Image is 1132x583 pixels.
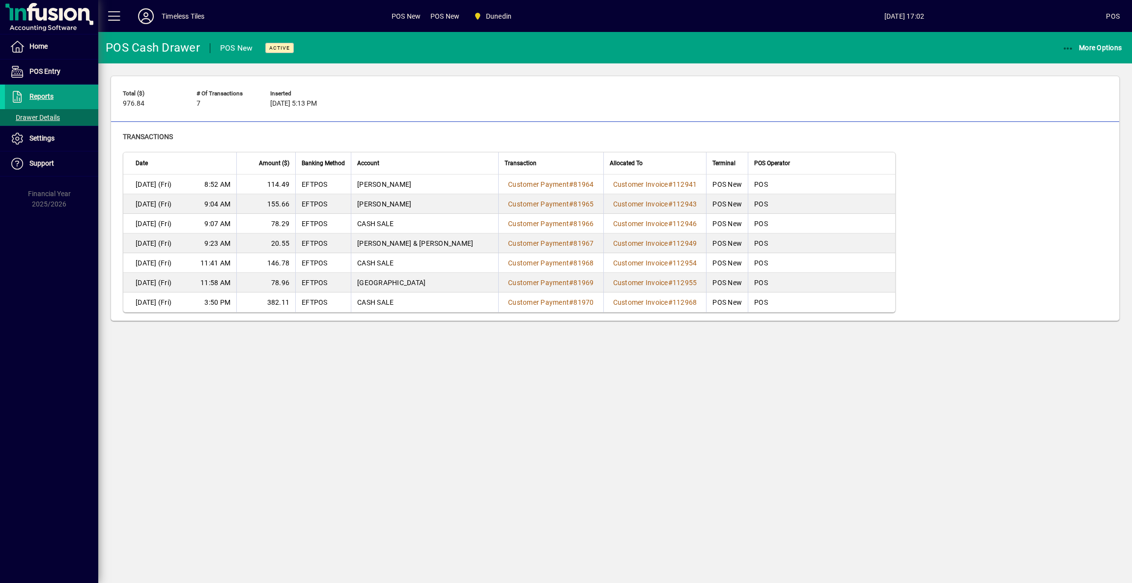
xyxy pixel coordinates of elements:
[613,279,668,287] span: Customer Invoice
[130,7,162,25] button: Profile
[1062,44,1122,52] span: More Options
[610,199,701,209] a: Customer Invoice#112943
[1106,8,1120,24] div: POS
[29,42,48,50] span: Home
[5,109,98,126] a: Drawer Details
[748,214,895,233] td: POS
[136,158,148,169] span: Date
[136,179,171,189] span: [DATE] (Fri)
[668,239,673,247] span: #
[29,134,55,142] span: Settings
[295,214,351,233] td: EFTPOS
[351,273,498,292] td: [GEOGRAPHIC_DATA]
[123,133,173,141] span: Transactions
[573,279,594,287] span: 81969
[706,175,748,194] td: POS New
[236,292,295,312] td: 382.11
[569,279,573,287] span: #
[668,220,673,228] span: #
[269,45,290,51] span: Active
[706,292,748,312] td: POS New
[505,277,597,288] a: Customer Payment#81969
[351,253,498,273] td: CASH SALE
[610,277,701,288] a: Customer Invoice#112955
[236,194,295,214] td: 155.66
[204,199,230,209] span: 9:04 AM
[236,214,295,233] td: 78.29
[613,259,668,267] span: Customer Invoice
[508,239,569,247] span: Customer Payment
[668,180,673,188] span: #
[430,8,459,24] span: POS New
[29,159,54,167] span: Support
[197,90,255,97] span: # of Transactions
[508,200,569,208] span: Customer Payment
[573,180,594,188] span: 81964
[351,214,498,233] td: CASH SALE
[573,220,594,228] span: 81966
[5,34,98,59] a: Home
[673,239,697,247] span: 112949
[5,151,98,176] a: Support
[613,220,668,228] span: Customer Invoice
[610,258,701,268] a: Customer Invoice#112954
[136,219,171,229] span: [DATE] (Fri)
[508,259,569,267] span: Customer Payment
[673,298,697,306] span: 112968
[610,297,701,308] a: Customer Invoice#112968
[29,67,60,75] span: POS Entry
[573,298,594,306] span: 81970
[673,259,697,267] span: 112954
[748,253,895,273] td: POS
[469,7,515,25] span: Dunedin
[573,200,594,208] span: 81965
[204,179,230,189] span: 8:52 AM
[351,233,498,253] td: [PERSON_NAME] & [PERSON_NAME]
[486,8,511,24] span: Dunedin
[610,238,701,249] a: Customer Invoice#112949
[712,158,736,169] span: Terminal
[136,258,171,268] span: [DATE] (Fri)
[748,273,895,292] td: POS
[569,298,573,306] span: #
[295,175,351,194] td: EFTPOS
[10,114,60,121] span: Drawer Details
[123,90,182,97] span: Total ($)
[295,194,351,214] td: EFTPOS
[706,233,748,253] td: POS New
[673,220,697,228] span: 112946
[136,278,171,288] span: [DATE] (Fri)
[351,175,498,194] td: [PERSON_NAME]
[706,194,748,214] td: POS New
[668,279,673,287] span: #
[610,218,701,229] a: Customer Invoice#112946
[200,258,230,268] span: 11:41 AM
[200,278,230,288] span: 11:58 AM
[204,219,230,229] span: 9:07 AM
[673,200,697,208] span: 112943
[573,239,594,247] span: 81967
[1060,39,1125,57] button: More Options
[748,233,895,253] td: POS
[505,258,597,268] a: Customer Payment#81968
[569,259,573,267] span: #
[162,8,204,24] div: Timeless Tiles
[236,273,295,292] td: 78.96
[706,214,748,233] td: POS New
[197,100,200,108] span: 7
[610,179,701,190] a: Customer Invoice#112941
[5,126,98,151] a: Settings
[295,253,351,273] td: EFTPOS
[357,158,379,169] span: Account
[270,100,317,108] span: [DATE] 5:13 PM
[236,253,295,273] td: 146.78
[351,292,498,312] td: CASH SALE
[136,297,171,307] span: [DATE] (Fri)
[505,218,597,229] a: Customer Payment#81966
[508,279,569,287] span: Customer Payment
[613,298,668,306] span: Customer Invoice
[508,298,569,306] span: Customer Payment
[668,200,673,208] span: #
[259,158,289,169] span: Amount ($)
[302,158,345,169] span: Banking Method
